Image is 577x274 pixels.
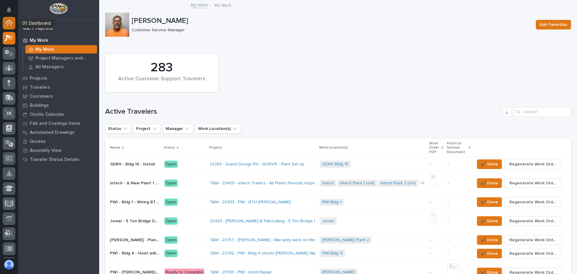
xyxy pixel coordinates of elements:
[481,217,498,225] span: ✔️ Done
[319,144,348,151] p: Work Location(s)
[35,56,95,61] p: Project Managers and Engineers
[105,124,131,134] button: Status
[30,94,53,99] p: Customers
[105,195,571,209] tr: PWI - Bldg 1 - Wiring BTH [PERSON_NAME]PWI - Bldg 1 - Wiring BTH [PERSON_NAME] OpenT&M - 23433 - ...
[481,180,498,187] span: ✔️ Done
[214,2,231,8] p: My Work
[430,238,443,243] p: -
[23,54,99,62] a: Project Managers and Engineers
[509,250,556,257] span: Regenerate Work Order
[18,36,99,45] a: My Work
[210,219,336,224] a: 23483 - [PERSON_NAME] & Fabricating - 5 Ton Bridge Dual Hoists
[8,7,15,17] div: Notifications
[30,157,79,162] p: Traveler Status Details
[30,38,48,43] p: My Work
[18,137,99,146] a: Quotes
[115,76,208,88] div: Active Customer Support Travelers
[133,124,160,134] button: Project
[110,217,161,224] p: Jomar - 5 Ton Bridge Dual Hoist System
[447,200,470,205] p: -
[447,181,470,186] p: -
[163,124,193,134] button: Manager
[18,146,99,155] a: Assembly View
[481,236,498,244] span: ✔️ Done
[35,64,64,70] p: All Managers
[210,162,304,167] a: 23283 - Grand Design RV - GDRV15 - Plant Set Up
[322,251,343,256] a: PWI Bldg 4
[447,162,470,167] p: -
[110,199,161,205] p: PWI - Bldg 1 - Wiring BTH Load Turner
[23,45,99,54] a: My Work
[447,251,470,256] p: -
[477,216,502,226] button: ✔️ Done
[105,247,571,260] tr: PWI - Bldg 4 - Hoist will not hold the load. Final assembly identified the problem while load tes...
[509,161,556,168] span: Regenerate Work Order
[340,181,374,186] a: Intech Plant 1 (old)
[191,1,208,8] a: My Work
[18,155,99,164] a: Traveler Status Details
[164,250,178,257] div: Open
[105,157,571,171] tr: GDRV - Bldg 15 - InstallGDRV - Bldg 15 - Install Open23283 - Grand Design RV - GDRV15 - Plant Set...
[477,178,502,188] button: ✔️ Done
[164,236,178,244] div: Open
[481,250,498,257] span: ✔️ Done
[30,130,75,135] p: Automated Drawings
[540,21,567,28] span: Edit Favorites
[164,217,178,225] div: Open
[477,235,502,245] button: ✔️ Done
[477,159,502,169] button: ✔️ Done
[447,140,467,155] p: Proof of Service Document
[322,219,334,224] a: Jomar
[322,200,341,205] a: PWI Bldg 1
[18,110,99,119] a: Onsite Calendar
[23,25,53,32] div: 02. Projects
[110,250,161,256] p: PWI - Bldg 4 - Hoist will not hold the load. Final assembly identified the problem while load tes...
[115,60,208,75] div: 283
[110,161,156,167] p: GDRV - Bldg 15 - Install
[504,178,561,188] button: Regenerate Work Order
[504,197,561,207] button: Regenerate Work Order
[514,107,571,117] input: Search
[30,103,49,108] p: Buildings
[447,219,470,224] p: -
[23,63,99,71] a: All Managers
[380,181,416,186] a: Intech Plant 2 (old)
[504,159,561,169] button: Regenerate Work Order
[132,17,531,25] p: [PERSON_NAME]
[105,107,499,116] h1: Active Travelers
[164,199,178,206] div: Open
[18,74,99,83] a: Projects
[3,4,15,16] button: Notifications
[509,180,556,187] span: Regenerate Work Order
[50,3,67,14] img: Workspace Logo
[18,92,99,101] a: Customers
[429,140,440,155] p: Work Order PDF
[132,28,529,33] p: Customer Service Manager
[110,144,121,151] p: Name
[509,217,556,225] span: Regenerate Work Order
[420,181,424,185] span: + 3
[35,47,54,52] p: My Work
[18,119,99,128] a: Fab and Coatings Items
[164,144,175,151] p: Status
[504,249,561,258] button: Regenerate Work Order
[509,199,556,206] span: Regenerate Work Order
[18,101,99,110] a: Buildings
[322,238,369,243] a: [PERSON_NAME] Plant 2
[30,121,80,126] p: Fab and Coatings Items
[210,181,326,186] a: T&M - 23405 - Intech Trailers - All Plants Periodic Inspections
[477,197,502,207] button: ✔️ Done
[30,139,46,144] p: Quotes
[105,171,571,195] tr: Intech - & New Plant 1 & New Plant 2 & Plant 5 & Plant 1 (old) & Plant 2 (old) - Periodic Inspect...
[536,20,571,29] button: Edit Favorites
[509,236,556,244] span: Regenerate Work Order
[209,144,222,151] p: Project
[430,162,443,167] p: -
[110,236,161,243] p: Brinkley - Plant 2 - Warranty work on mezz gate again
[18,128,99,137] a: Automated Drawings
[481,199,498,206] span: ✔️ Done
[105,209,571,233] tr: Jomar - 5 Ton Bridge Dual Hoist SystemJomar - 5 Ton Bridge Dual Hoist System Open23483 - [PERSON_...
[210,251,337,256] a: T&M - 23782 - PWI - Bldg 4 (stock) [PERSON_NAME] Warranty Hoist
[30,76,47,81] p: Projects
